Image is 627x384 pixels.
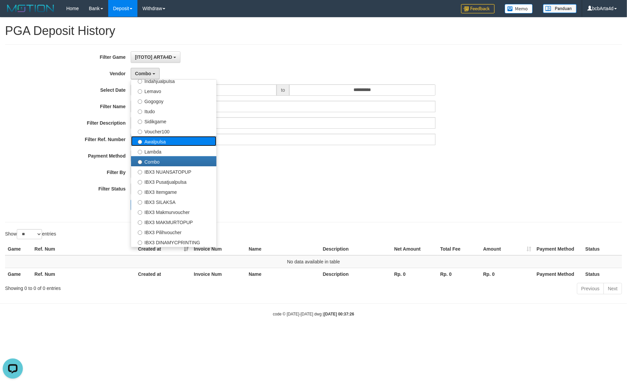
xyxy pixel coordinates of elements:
[135,54,172,60] span: [ITOTO] ARTA4D
[138,241,142,245] input: IBX3 DINAMYCPRINTING
[191,243,246,255] th: Invoice Num
[131,166,216,176] label: IBX3 NUANSATOPUP
[131,227,216,237] label: IBX3 Pilihvoucher
[5,3,56,13] img: MOTION_logo.png
[138,140,142,144] input: Awalpulsa
[138,79,142,84] input: Indahjualpulsa
[246,243,320,255] th: Name
[17,229,42,239] select: Showentries
[32,268,135,280] th: Ref. Num
[5,24,622,38] h1: PGA Deposit History
[505,4,533,13] img: Button%20Memo.svg
[534,268,583,280] th: Payment Method
[131,237,216,247] label: IBX3 DINAMYCPRINTING
[5,229,56,239] label: Show entries
[543,4,577,13] img: panduan.png
[138,150,142,154] input: Lambda
[131,207,216,217] label: IBX3 Makmurvoucher
[131,76,216,86] label: Indahjualpulsa
[131,156,216,166] label: Combo
[135,268,191,280] th: Created at
[583,243,622,255] th: Status
[5,268,32,280] th: Game
[191,268,246,280] th: Invoice Num
[138,120,142,124] input: Sidikgame
[461,4,495,13] img: Feedback.jpg
[577,283,604,294] a: Previous
[391,243,437,255] th: Net Amount
[138,160,142,164] input: Combo
[138,110,142,114] input: Itudo
[131,86,216,96] label: Lemavo
[138,180,142,184] input: IBX3 Pusatjualpulsa
[131,146,216,156] label: Lambda
[131,217,216,227] label: IBX3 MAKMURTOPUP
[135,71,151,76] span: Combo
[3,3,23,23] button: Open LiveChat chat widget
[131,136,216,146] label: Awalpulsa
[5,255,622,268] td: No data available in table
[480,268,534,280] th: Rp. 0
[583,268,622,280] th: Status
[246,268,320,280] th: Name
[131,68,160,79] button: Combo
[131,176,216,186] label: IBX3 Pusatjualpulsa
[131,126,216,136] label: Voucher100
[32,243,135,255] th: Ref. Num
[277,84,289,96] span: to
[131,186,216,197] label: IBX3 Itemgame
[480,243,534,255] th: Amount: activate to sort column ascending
[131,197,216,207] label: IBX3 SILAKSA
[5,243,32,255] th: Game
[138,99,142,104] input: Gogogoy
[131,51,181,63] button: [ITOTO] ARTA4D
[138,130,142,134] input: Voucher100
[437,243,480,255] th: Total Fee
[138,89,142,94] input: Lemavo
[324,312,354,316] strong: [DATE] 00:37:26
[437,268,480,280] th: Rp. 0
[138,190,142,195] input: IBX3 Itemgame
[138,230,142,235] input: IBX3 Pilihvoucher
[131,96,216,106] label: Gogogoy
[138,170,142,174] input: IBX3 NUANSATOPUP
[5,282,256,292] div: Showing 0 to 0 of 0 entries
[320,243,392,255] th: Description
[603,283,622,294] a: Next
[131,116,216,126] label: Sidikgame
[138,220,142,225] input: IBX3 MAKMURTOPUP
[273,312,354,316] small: code © [DATE]-[DATE] dwg |
[138,210,142,215] input: IBX3 Makmurvoucher
[135,243,191,255] th: Created at: activate to sort column ascending
[391,268,437,280] th: Rp. 0
[131,106,216,116] label: Itudo
[320,268,392,280] th: Description
[534,243,583,255] th: Payment Method
[138,200,142,205] input: IBX3 SILAKSA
